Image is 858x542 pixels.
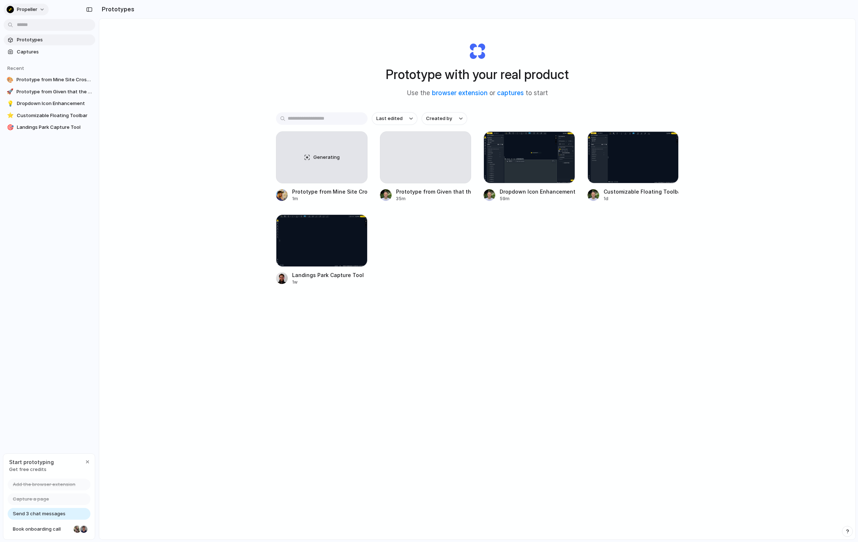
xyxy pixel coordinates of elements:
h2: Prototypes [99,5,134,14]
div: Dropdown Icon Enhancement [500,188,575,195]
span: Generating [313,154,340,161]
span: Dropdown Icon Enhancement [17,100,92,107]
a: GeneratingPrototype from Mine Site Cross-Section1m [276,131,368,202]
h1: Prototype with your real product [386,65,569,84]
span: Add the browser extension [13,481,75,488]
div: ⭐ [7,112,14,119]
button: Propeller [4,4,49,15]
span: Capture a page [13,496,49,503]
span: Send 3 chat messages [13,510,66,517]
button: Last edited [372,112,417,125]
a: 🎨Prototype from Mine Site Cross-Section [4,74,95,85]
div: Customizable Floating Toolbar [604,188,679,195]
div: Nicole Kubica [73,525,82,534]
div: 59m [500,195,575,202]
a: Captures [4,46,95,57]
div: 🎨 [7,76,14,83]
a: captures [497,89,524,97]
div: Prototype from Given that the new capture's URL, title, and context are identical to the existing... [396,188,471,195]
a: 🎯Landings Park Capture Tool [4,122,95,133]
a: Book onboarding call [8,523,90,535]
span: Captures [17,48,92,56]
a: Prototype from Given that the new capture's URL, title, and context are identical to the existing... [380,131,471,202]
span: Created by [426,115,452,122]
span: Get free credits [9,466,54,473]
div: Christian Iacullo [79,525,88,534]
span: Recent [7,65,24,71]
div: 💡 [7,100,14,107]
div: 🎯 [7,124,14,131]
a: Customizable Floating ToolbarCustomizable Floating Toolbar1d [587,131,679,202]
div: 1d [604,195,679,202]
span: Book onboarding call [13,526,71,533]
span: Prototype from Given that the new capture's URL, title, and context are identical to the existing... [16,88,92,96]
span: Start prototyping [9,458,54,466]
span: Customizable Floating Toolbar [17,112,92,119]
span: Propeller [17,6,37,13]
a: 💡Dropdown Icon Enhancement [4,98,95,109]
span: Use the or to start [407,89,548,98]
a: Prototypes [4,34,95,45]
span: Prototypes [17,36,92,44]
span: Landings Park Capture Tool [17,124,92,131]
a: browser extension [432,89,488,97]
div: 1w [292,279,364,285]
div: 35m [396,195,471,202]
div: Landings Park Capture Tool [292,271,364,279]
span: Last edited [376,115,403,122]
a: Landings Park Capture ToolLandings Park Capture Tool1w [276,214,368,285]
a: ⭐Customizable Floating Toolbar [4,110,95,121]
div: 🚀 [7,88,14,96]
a: 🚀Prototype from Given that the new capture's URL, title, and context are identical to the existin... [4,86,95,97]
div: Prototype from Mine Site Cross-Section [292,188,368,195]
span: Prototype from Mine Site Cross-Section [16,76,92,83]
button: Created by [422,112,467,125]
div: 1m [292,195,368,202]
a: Dropdown Icon EnhancementDropdown Icon Enhancement59m [484,131,575,202]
